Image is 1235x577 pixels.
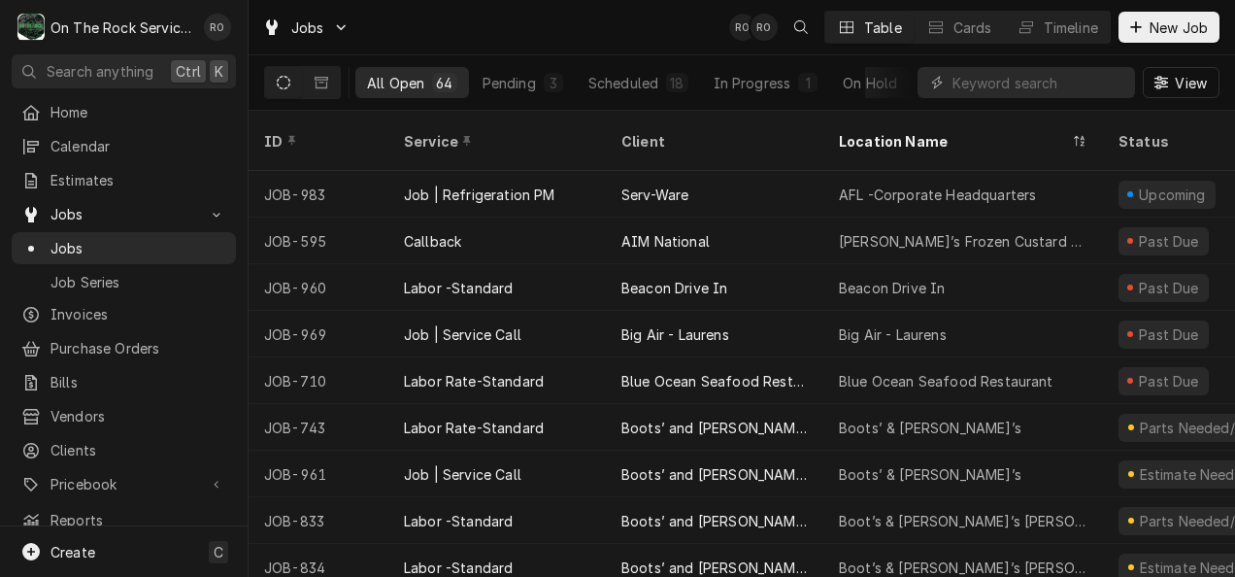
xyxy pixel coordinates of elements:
span: Clients [50,440,226,460]
div: Blue Ocean Seafood Restaurant [839,371,1053,391]
div: Rich Ortega's Avatar [204,14,231,41]
a: Invoices [12,298,236,330]
a: Go to Jobs [254,12,357,44]
div: In Progress [714,73,791,93]
a: Reports [12,504,236,536]
span: Jobs [291,17,324,38]
div: Service [404,131,586,152]
a: Go to Pricebook [12,468,236,500]
div: Pending [483,73,536,93]
div: Blue Ocean Seafood Restaurant [621,371,808,391]
span: New Job [1146,17,1212,38]
div: Boots’ & [PERSON_NAME]’s [839,464,1021,485]
div: Rich Ortega's Avatar [729,14,756,41]
div: Beacon Drive In [621,278,727,298]
div: Beacon Drive In [839,278,945,298]
div: JOB-710 [249,357,388,404]
div: JOB-595 [249,218,388,264]
div: [PERSON_NAME]’s Frozen Custard - [GEOGRAPHIC_DATA] [839,231,1087,252]
div: Labor -Standard [404,278,513,298]
div: Callback [404,231,461,252]
span: Calendar [50,136,226,156]
a: Purchase Orders [12,332,236,364]
button: Search anythingCtrlK [12,54,236,88]
div: JOB-983 [249,171,388,218]
span: Estimates [50,170,226,190]
a: Estimates [12,164,236,196]
a: Go to Jobs [12,198,236,230]
button: Open search [785,12,817,43]
span: C [214,542,223,562]
span: Jobs [50,204,197,224]
span: Ctrl [176,61,201,82]
div: Big Air - Laurens [621,324,729,345]
span: Pricebook [50,474,197,494]
div: O [17,14,45,41]
span: K [215,61,223,82]
div: Job | Service Call [404,324,521,345]
span: Reports [50,510,226,530]
div: Upcoming [1137,185,1209,205]
a: Home [12,96,236,128]
div: JOB-960 [249,264,388,311]
div: AIM National [621,231,710,252]
span: Invoices [50,304,226,324]
div: Boots’ and [PERSON_NAME]’s [621,464,808,485]
div: Location Name [839,131,1068,152]
div: ID [264,131,369,152]
div: 64 [436,73,452,93]
div: AFL -Corporate Headquarters [839,185,1036,205]
div: 3 [548,73,559,93]
div: 1 [802,73,814,93]
div: RO [204,14,231,41]
div: Job | Refrigeration PM [404,185,555,205]
div: Past Due [1137,231,1202,252]
a: Job Series [12,266,236,298]
a: Jobs [12,232,236,264]
button: New Job [1118,12,1219,43]
div: JOB-969 [249,311,388,357]
div: Labor -Standard [404,511,513,531]
div: Boot’s & [PERSON_NAME]’s [PERSON_NAME] [839,511,1087,531]
div: Boots’ and [PERSON_NAME]’s [621,511,808,531]
div: JOB-833 [249,497,388,544]
div: 18 [670,73,684,93]
div: Table [864,17,902,38]
div: RO [729,14,756,41]
div: Past Due [1137,324,1202,345]
span: Create [50,544,95,560]
input: Keyword search [952,67,1125,98]
div: On Hold [843,73,897,93]
a: Bills [12,366,236,398]
div: JOB-743 [249,404,388,451]
span: Vendors [50,406,226,426]
span: View [1171,73,1211,93]
div: Scheduled [588,73,658,93]
button: View [1143,67,1219,98]
div: Past Due [1137,278,1202,298]
div: Client [621,131,804,152]
div: JOB-961 [249,451,388,497]
div: Timeline [1044,17,1098,38]
div: Past Due [1137,371,1202,391]
span: Home [50,102,226,122]
span: Bills [50,372,226,392]
a: Vendors [12,400,236,432]
div: Cards [953,17,992,38]
span: Jobs [50,238,226,258]
div: All Open [367,73,424,93]
div: On The Rock Services [50,17,193,38]
div: Labor Rate-Standard [404,371,544,391]
a: Calendar [12,130,236,162]
div: Rich Ortega's Avatar [751,14,778,41]
div: On The Rock Services's Avatar [17,14,45,41]
div: Job | Service Call [404,464,521,485]
div: Boots’ and [PERSON_NAME]’s [621,418,808,438]
div: Serv-Ware [621,185,688,205]
div: Big Air - Laurens [839,324,947,345]
a: Clients [12,434,236,466]
div: Boots’ & [PERSON_NAME]’s [839,418,1021,438]
span: Job Series [50,272,226,292]
span: Purchase Orders [50,338,226,358]
span: Search anything [47,61,153,82]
